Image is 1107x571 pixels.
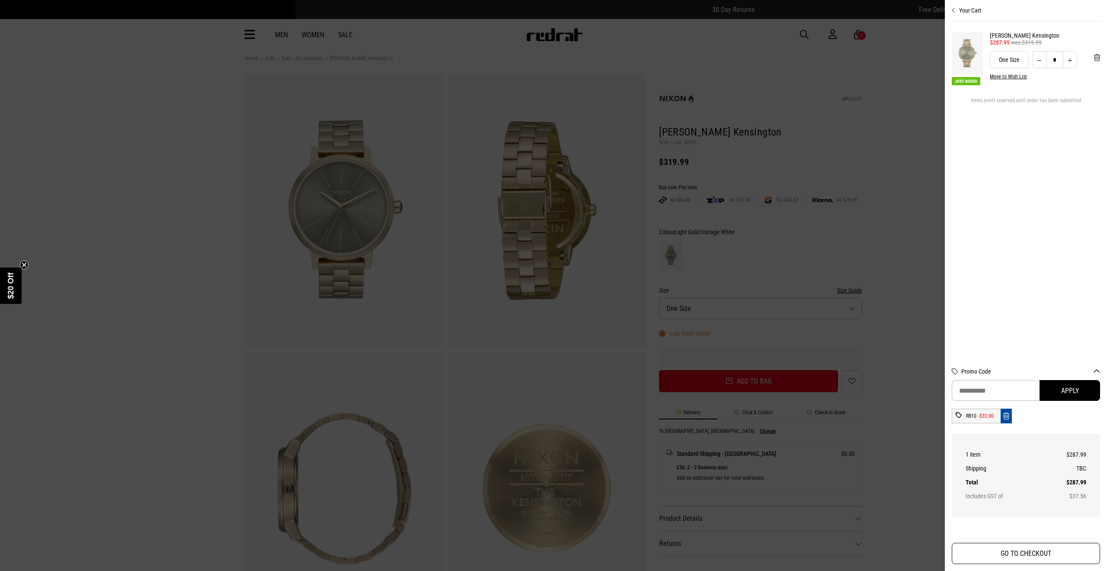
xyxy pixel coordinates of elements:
input: Quantity [1046,51,1063,68]
th: Shipping [966,461,1044,475]
span: was $319.99 [1011,39,1042,46]
span: $20 Off [6,272,15,299]
div: One Size [990,51,1029,68]
button: Increase quantity [1063,51,1077,68]
iframe: Customer reviews powered by Trustpilot [952,527,1100,536]
th: Includes GST of [966,489,1044,503]
button: Close teaser [20,261,29,269]
button: GO TO CHECKOUT [952,543,1100,564]
div: Items aren't reserved until order has been submitted [952,97,1100,110]
button: Promo Code [961,368,1100,375]
img: Nixon Kensington [952,32,983,75]
td: $287.99 [1044,475,1086,489]
input: Promo Code [952,380,1040,401]
td: $37.56 [1044,489,1086,503]
div: -$32.00 [978,413,994,419]
button: Open LiveChat chat widget [7,3,33,29]
button: Move to Wish List [990,74,1027,80]
div: RR10 [966,413,976,419]
span: Just Added [952,77,980,85]
a: [PERSON_NAME] Kensington [990,32,1100,39]
td: $287.99 [1044,448,1086,461]
td: TBC [1044,461,1086,475]
span: $287.99 [990,39,1010,46]
button: 'Remove from cart [1087,47,1107,68]
button: Decrease quantity [1032,51,1046,68]
button: Remove code [1001,409,1012,423]
th: Total [966,475,1044,489]
button: Apply [1040,380,1100,401]
th: 1 item [966,448,1044,461]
